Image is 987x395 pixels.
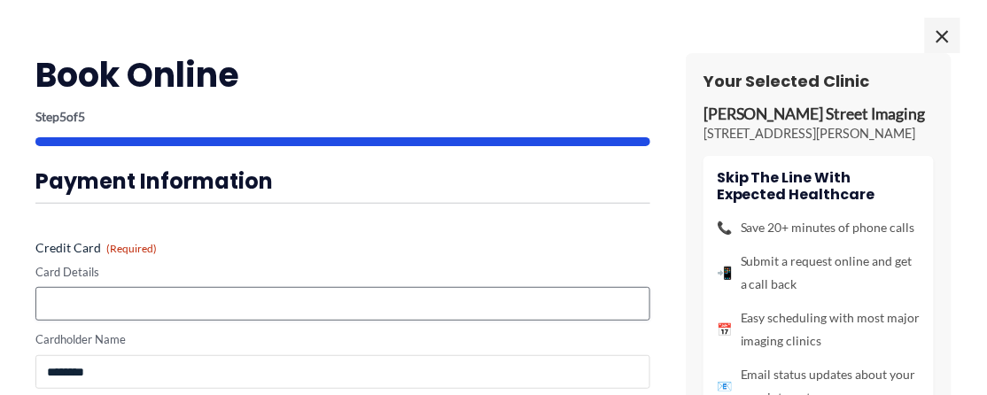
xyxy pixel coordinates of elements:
label: Cardholder Name [35,331,650,348]
label: Credit Card [35,239,650,257]
p: [STREET_ADDRESS][PERSON_NAME] [703,125,934,143]
li: Easy scheduling with most major imaging clinics [717,306,921,352]
span: 📅 [717,318,732,341]
p: [PERSON_NAME] Street Imaging [703,105,934,125]
span: 📲 [717,261,732,284]
h2: Book Online [35,53,650,97]
li: Submit a request online and get a call back [717,250,921,296]
span: 5 [59,109,66,124]
label: Card Details [35,264,650,281]
span: × [925,18,960,53]
p: Step of [35,111,650,123]
span: 5 [78,109,85,124]
h3: Your Selected Clinic [703,71,934,91]
h3: Payment Information [35,167,650,195]
span: (Required) [106,242,157,255]
h4: Skip the line with Expected Healthcare [717,169,921,203]
iframe: Secure card payment input frame [47,297,639,312]
span: 📞 [717,216,732,239]
li: Save 20+ minutes of phone calls [717,216,921,239]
